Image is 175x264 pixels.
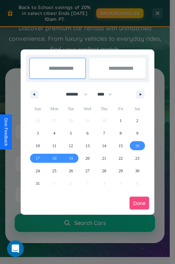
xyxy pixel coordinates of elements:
[112,103,129,114] span: Fri
[79,152,96,165] button: 20
[102,165,106,177] span: 28
[85,165,90,177] span: 27
[129,139,146,152] button: 16
[119,165,123,177] span: 29
[103,127,105,139] span: 7
[46,139,62,152] button: 11
[29,165,46,177] button: 24
[7,240,24,257] iframe: Intercom live chat
[70,127,72,139] span: 5
[129,127,146,139] button: 9
[79,103,96,114] span: Wed
[46,152,62,165] button: 18
[52,152,56,165] span: 18
[112,139,129,152] button: 15
[85,139,90,152] span: 13
[63,139,79,152] button: 12
[129,114,146,127] button: 2
[136,127,138,139] span: 9
[69,139,73,152] span: 12
[102,152,106,165] span: 21
[46,103,62,114] span: Mon
[69,152,73,165] span: 19
[29,127,46,139] button: 3
[136,114,138,127] span: 2
[46,127,62,139] button: 4
[63,103,79,114] span: Tue
[53,127,55,139] span: 4
[96,103,112,114] span: Thu
[96,139,112,152] button: 14
[79,165,96,177] button: 27
[79,139,96,152] button: 13
[36,139,40,152] span: 10
[29,103,46,114] span: Sun
[112,114,129,127] button: 1
[119,139,123,152] span: 15
[46,165,62,177] button: 25
[29,139,46,152] button: 10
[36,177,40,190] span: 31
[3,118,8,146] div: Give Feedback
[69,165,73,177] span: 26
[63,165,79,177] button: 26
[63,127,79,139] button: 5
[112,152,129,165] button: 22
[120,127,122,139] span: 8
[112,165,129,177] button: 29
[112,127,129,139] button: 8
[120,114,122,127] span: 1
[135,165,139,177] span: 30
[129,197,149,210] button: Done
[135,152,139,165] span: 23
[79,127,96,139] button: 6
[85,152,90,165] span: 20
[135,139,139,152] span: 16
[52,165,56,177] span: 25
[52,139,56,152] span: 11
[102,139,106,152] span: 14
[36,165,40,177] span: 24
[96,127,112,139] button: 7
[63,152,79,165] button: 19
[129,103,146,114] span: Sat
[29,177,46,190] button: 31
[119,152,123,165] span: 22
[96,152,112,165] button: 21
[129,165,146,177] button: 30
[29,152,46,165] button: 17
[37,127,39,139] span: 3
[96,165,112,177] button: 28
[86,127,89,139] span: 6
[129,152,146,165] button: 23
[36,152,40,165] span: 17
